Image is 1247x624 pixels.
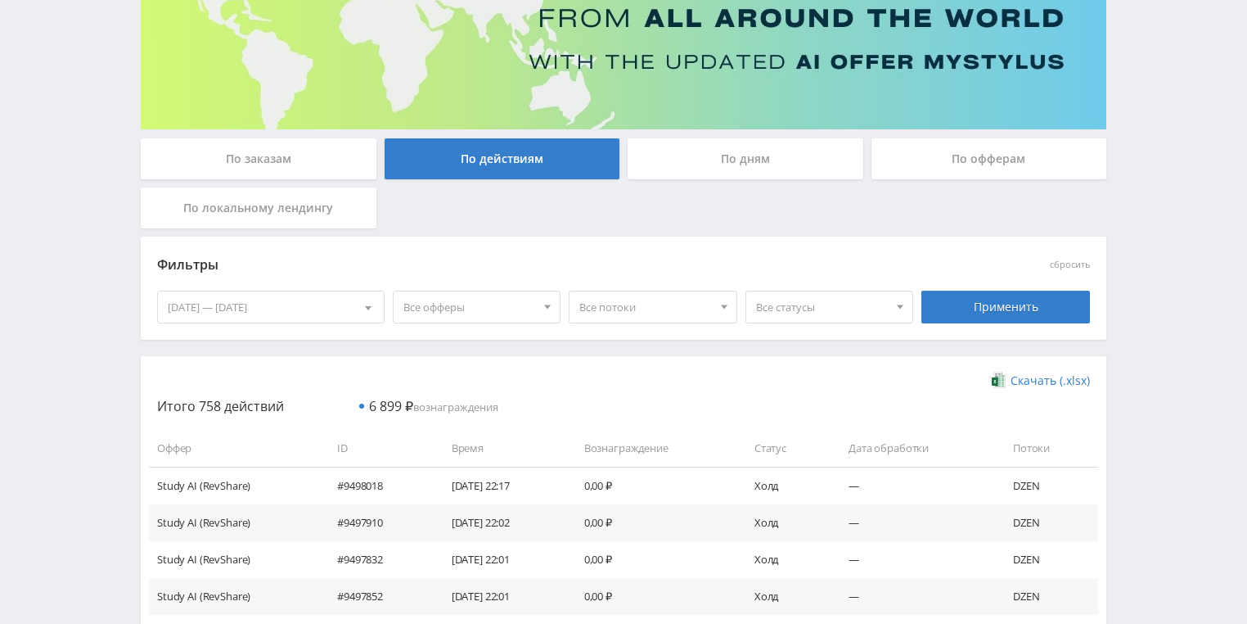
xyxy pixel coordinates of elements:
[992,373,1090,389] a: Скачать (.xlsx)
[756,292,889,323] span: Все статусы
[921,291,1090,323] div: Применить
[149,504,321,541] td: Study AI (RevShare)
[141,138,376,179] div: По заказам
[579,292,712,323] span: Все потоки
[997,467,1098,504] td: DZEN
[435,467,568,504] td: [DATE] 22:17
[738,578,832,615] td: Холд
[158,292,384,323] div: [DATE] — [DATE]
[738,430,832,467] td: Статус
[369,397,413,415] span: 6 899 ₽
[997,578,1098,615] td: DZEN
[997,504,1098,541] td: DZEN
[1050,260,1090,270] button: сбросить
[738,541,832,578] td: Холд
[385,138,620,179] div: По действиям
[832,430,997,467] td: Дата обработки
[321,467,435,504] td: #9498018
[321,541,435,578] td: #9497832
[568,578,738,615] td: 0,00 ₽
[738,504,832,541] td: Холд
[321,578,435,615] td: #9497852
[871,138,1107,179] div: По офферам
[832,504,997,541] td: —
[628,138,863,179] div: По дням
[997,430,1098,467] td: Потоки
[992,372,1006,388] img: xlsx
[435,578,568,615] td: [DATE] 22:01
[832,578,997,615] td: —
[149,430,321,467] td: Оффер
[157,397,284,415] span: Итого 758 действий
[435,504,568,541] td: [DATE] 22:02
[568,430,738,467] td: Вознаграждение
[321,430,435,467] td: ID
[568,467,738,504] td: 0,00 ₽
[832,541,997,578] td: —
[997,541,1098,578] td: DZEN
[435,541,568,578] td: [DATE] 22:01
[321,504,435,541] td: #9497910
[157,253,855,278] div: Фильтры
[149,467,321,504] td: Study AI (RevShare)
[369,400,498,414] span: вознаграждения
[832,467,997,504] td: —
[568,504,738,541] td: 0,00 ₽
[403,292,536,323] span: Все офферы
[1011,374,1090,387] span: Скачать (.xlsx)
[149,541,321,578] td: Study AI (RevShare)
[141,188,376,228] div: По локальному лендингу
[568,541,738,578] td: 0,00 ₽
[149,578,321,615] td: Study AI (RevShare)
[435,430,568,467] td: Время
[738,467,832,504] td: Холд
